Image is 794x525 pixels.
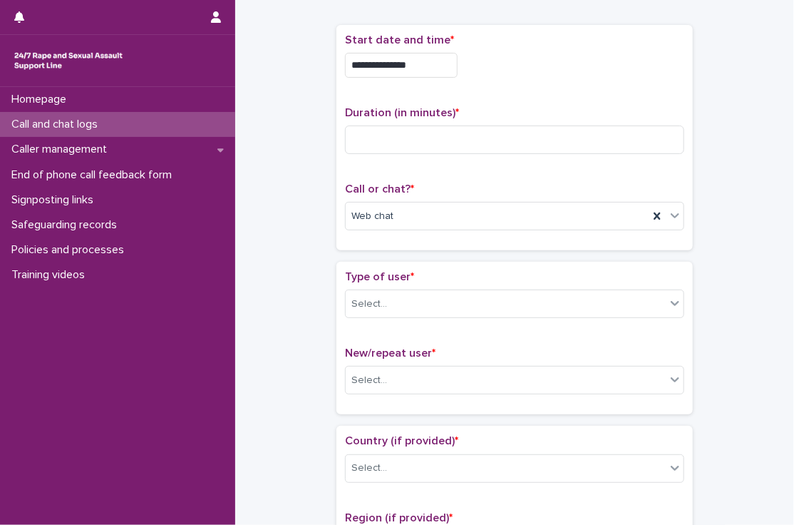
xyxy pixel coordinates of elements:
p: Call and chat logs [6,118,109,131]
div: Select... [351,461,387,476]
span: Start date and time [345,34,454,46]
p: Policies and processes [6,243,135,257]
p: Safeguarding records [6,218,128,232]
span: Duration (in minutes) [345,107,459,118]
img: rhQMoQhaT3yELyF149Cw [11,46,125,75]
div: Select... [351,373,387,388]
p: Caller management [6,143,118,156]
p: Homepage [6,93,78,106]
span: New/repeat user [345,347,435,359]
div: Select... [351,297,387,312]
p: Training videos [6,268,96,282]
span: Web chat [351,209,393,224]
span: Call or chat? [345,183,414,195]
p: End of phone call feedback form [6,168,183,182]
span: Country (if provided) [345,435,458,447]
span: Type of user [345,271,414,282]
p: Signposting links [6,193,105,207]
span: Region (if provided) [345,512,453,524]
